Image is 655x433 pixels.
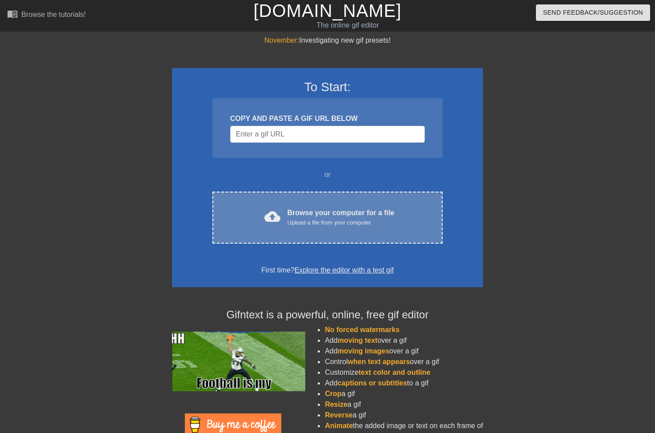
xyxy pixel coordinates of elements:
div: Investigating new gif presets! [172,35,483,46]
li: Control over a gif [325,357,483,367]
span: text color and outline [359,369,431,376]
span: cloud_upload [264,208,280,225]
li: Add to a gif [325,378,483,389]
li: a gif [325,389,483,399]
div: First time? [184,265,471,276]
a: Browse the tutorials! [7,8,86,22]
input: Username [230,126,425,143]
span: November: [264,36,299,44]
a: Explore the editor with a test gif [295,266,394,274]
div: or [195,169,460,180]
span: No forced watermarks [325,326,399,333]
li: Add over a gif [325,346,483,357]
h3: To Start: [184,80,471,95]
span: Crop [325,390,341,397]
li: a gif [325,399,483,410]
span: Resize [325,401,347,408]
span: when text appears [348,358,410,365]
a: [DOMAIN_NAME] [253,1,401,20]
li: Add over a gif [325,335,483,346]
h4: Gifntext is a powerful, online, free gif editor [172,309,483,321]
span: captions or subtitles [338,379,407,387]
span: moving images [338,347,389,355]
div: Upload a file from your computer [288,218,395,227]
li: Customize [325,367,483,378]
span: Send Feedback/Suggestion [543,7,643,18]
div: COPY AND PASTE A GIF URL BELOW [230,113,425,124]
span: moving text [338,337,378,344]
img: football_small.gif [172,332,305,391]
li: a gif [325,410,483,421]
div: Browse your computer for a file [288,208,395,227]
span: Animate [325,422,353,429]
button: Send Feedback/Suggestion [536,4,650,21]
span: menu_book [7,8,18,19]
span: Reverse [325,411,352,419]
div: Browse the tutorials! [21,11,86,18]
div: The online gif editor [223,20,472,31]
